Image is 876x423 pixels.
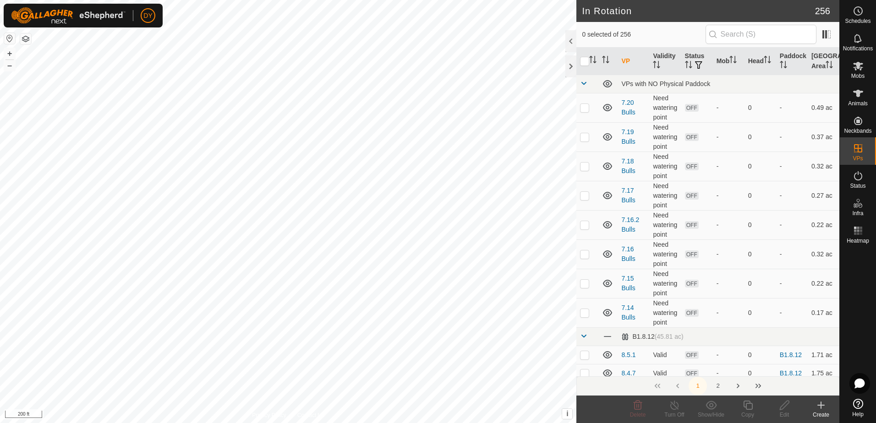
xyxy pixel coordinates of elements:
[655,333,684,340] span: (45.81 ac)
[589,57,597,65] p-sorticon: Activate to sort
[649,152,681,181] td: Need watering point
[852,211,863,216] span: Infra
[709,377,727,395] button: 2
[618,48,649,75] th: VP
[776,152,808,181] td: -
[729,57,737,65] p-sorticon: Activate to sort
[602,57,609,65] p-sorticon: Activate to sort
[11,7,126,24] img: Gallagher Logo
[621,369,635,377] a: 8.4.7
[776,48,808,75] th: Paddock
[845,18,871,24] span: Schedules
[808,152,839,181] td: 0.32 ac
[843,46,873,51] span: Notifications
[621,157,635,174] a: 7.18 Bulls
[745,48,776,75] th: Head
[745,239,776,269] td: 0
[745,269,776,298] td: 0
[685,192,699,200] span: OFF
[776,298,808,327] td: -
[685,351,699,359] span: OFF
[780,62,787,70] p-sorticon: Activate to sort
[745,152,776,181] td: 0
[808,122,839,152] td: 0.37 ac
[252,411,286,419] a: Privacy Policy
[717,132,741,142] div: -
[621,245,635,262] a: 7.16 Bulls
[745,181,776,210] td: 0
[621,351,635,358] a: 8.5.1
[621,275,635,292] a: 7.15 Bulls
[745,346,776,364] td: 0
[808,93,839,122] td: 0.49 ac
[851,73,865,79] span: Mobs
[20,33,31,44] button: Map Layers
[681,48,713,75] th: Status
[717,103,741,113] div: -
[808,346,839,364] td: 1.71 ac
[685,280,699,287] span: OFF
[685,133,699,141] span: OFF
[717,369,741,378] div: -
[808,298,839,327] td: 0.17 ac
[685,163,699,170] span: OFF
[826,62,833,70] p-sorticon: Activate to sort
[582,30,705,39] span: 0 selected of 256
[630,412,646,418] span: Delete
[776,93,808,122] td: -
[808,364,839,382] td: 1.75 ac
[803,411,839,419] div: Create
[685,221,699,229] span: OFF
[649,346,681,364] td: Valid
[745,364,776,382] td: 0
[776,181,808,210] td: -
[852,412,864,417] span: Help
[649,93,681,122] td: Need watering point
[562,409,572,419] button: i
[621,99,635,116] a: 7.20 Bulls
[649,269,681,298] td: Need watering point
[808,269,839,298] td: 0.22 ac
[729,411,766,419] div: Copy
[808,239,839,269] td: 0.32 ac
[815,4,830,18] span: 256
[4,33,15,44] button: Reset Map
[745,298,776,327] td: 0
[649,298,681,327] td: Need watering point
[717,220,741,230] div: -
[764,57,771,65] p-sorticon: Activate to sort
[808,210,839,239] td: 0.22 ac
[780,351,802,358] a: B1.8.12
[689,377,707,395] button: 1
[4,60,15,71] button: –
[621,187,635,204] a: 7.17 Bulls
[853,156,863,161] span: VPs
[685,309,699,317] span: OFF
[745,93,776,122] td: 0
[649,48,681,75] th: Validity
[840,395,876,421] a: Help
[717,308,741,318] div: -
[745,122,776,152] td: 0
[776,210,808,239] td: -
[685,62,692,70] p-sorticon: Activate to sort
[717,350,741,360] div: -
[808,181,839,210] td: 0.27 ac
[685,369,699,377] span: OFF
[649,122,681,152] td: Need watering point
[713,48,745,75] th: Mob
[566,410,568,418] span: i
[729,377,747,395] button: Next Page
[621,128,635,145] a: 7.19 Bulls
[649,364,681,382] td: Valid
[844,128,871,134] span: Neckbands
[656,411,693,419] div: Turn Off
[582,5,815,16] h2: In Rotation
[685,104,699,112] span: OFF
[745,210,776,239] td: 0
[780,369,802,377] a: B1.8.12
[717,191,741,201] div: -
[653,62,660,70] p-sorticon: Activate to sort
[621,216,639,233] a: 7.16.2 Bulls
[776,269,808,298] td: -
